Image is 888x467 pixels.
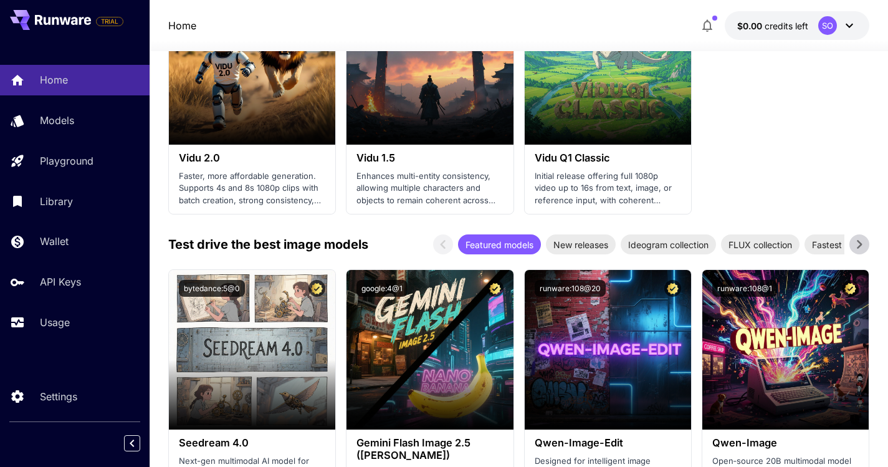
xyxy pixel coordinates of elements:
p: Initial release offering full 1080p video up to 16s from text, image, or reference input, with co... [535,170,681,207]
span: FLUX collection [721,238,800,251]
p: Wallet [40,234,69,249]
p: Usage [40,315,70,330]
p: Playground [40,153,93,168]
h3: Vidu 1.5 [356,152,503,164]
span: $0.00 [737,21,765,31]
span: credits left [765,21,808,31]
img: alt [702,270,869,430]
p: Enhances multi-entity consistency, allowing multiple characters and objects to remain coherent ac... [356,170,503,207]
p: Faster, more affordable generation. Supports 4s and 8s 1080p clips with batch creation, strong co... [179,170,325,207]
button: runware:108@1 [712,280,777,297]
span: Featured models [458,238,541,251]
img: alt [525,270,691,430]
img: alt [346,270,513,430]
nav: breadcrumb [168,18,196,33]
button: Collapse sidebar [124,435,140,451]
button: Certified Model – Vetted for best performance and includes a commercial license. [664,280,681,297]
button: google:4@1 [356,280,408,297]
p: Settings [40,389,77,404]
h3: Vidu 2.0 [179,152,325,164]
button: Certified Model – Vetted for best performance and includes a commercial license. [842,280,859,297]
div: Ideogram collection [621,234,716,254]
a: Home [168,18,196,33]
div: Fastest models [804,234,881,254]
span: TRIAL [97,17,123,26]
span: Add your payment card to enable full platform functionality. [96,14,123,29]
p: Library [40,194,73,209]
p: Home [40,72,68,87]
img: alt [169,270,335,430]
p: Models [40,113,74,128]
button: $0.00SO [725,11,869,40]
div: New releases [546,234,616,254]
span: Fastest models [804,238,881,251]
span: Ideogram collection [621,238,716,251]
div: Collapse sidebar [133,432,150,455]
h3: Gemini Flash Image 2.5 ([PERSON_NAME]) [356,437,503,461]
div: Featured models [458,234,541,254]
button: runware:108@20 [535,280,606,297]
h3: Qwen-Image [712,437,859,449]
div: FLUX collection [721,234,800,254]
span: New releases [546,238,616,251]
button: Certified Model – Vetted for best performance and includes a commercial license. [308,280,325,297]
div: SO [818,16,837,35]
h3: Seedream 4.0 [179,437,325,449]
button: Certified Model – Vetted for best performance and includes a commercial license. [487,280,504,297]
h3: Vidu Q1 Classic [535,152,681,164]
div: $0.00 [737,19,808,32]
p: API Keys [40,274,81,289]
h3: Qwen-Image-Edit [535,437,681,449]
p: Test drive the best image models [168,235,368,254]
button: bytedance:5@0 [179,280,245,297]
